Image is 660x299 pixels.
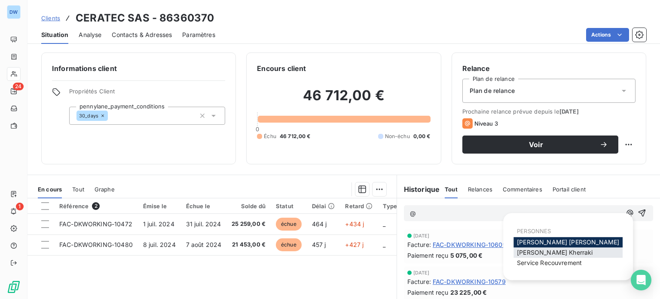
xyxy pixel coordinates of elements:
span: 23 225,00 € [450,288,487,297]
span: Non-échu [385,133,410,140]
span: Clients [41,15,60,22]
span: Facture : [407,277,431,286]
span: +427 j [345,241,364,248]
span: +434 j [345,220,364,228]
span: Niveau 3 [474,120,498,127]
span: 2 [92,202,100,210]
h2: 46 712,00 € [257,87,430,113]
span: Plan de relance [470,86,515,95]
span: En cours [38,186,62,193]
span: PERSONNES [517,228,551,234]
span: Portail client [553,186,586,193]
span: 24 [13,83,24,90]
span: FAC-DKWORKING-10609 [433,240,507,249]
div: Émise le [143,203,176,210]
h6: Informations client [52,63,225,74]
span: Graphe [95,186,115,193]
span: Propriétés Client [69,88,225,100]
span: Paramètres [182,31,215,39]
span: Prochaine relance prévue depuis le [462,108,636,115]
span: Tout [445,186,458,193]
span: 46 712,00 € [280,133,311,140]
span: FAC-DKWORKING-10480 [59,241,133,248]
h6: Encours client [257,63,306,74]
span: 21 453,00 € [232,240,266,249]
span: Paiement reçu [407,288,449,297]
span: échue [276,238,302,251]
span: FAC-DKWORKING-10472 [59,220,132,228]
span: Paiement reçu [407,251,449,260]
span: 31 juil. 2024 [186,220,221,228]
span: [PERSON_NAME] [PERSON_NAME] [517,238,619,246]
span: 7 août 2024 [186,241,222,248]
div: Open Intercom Messenger [631,270,651,290]
div: Référence [59,202,133,210]
div: Délai [312,203,335,210]
a: Clients [41,14,60,22]
div: Retard [345,203,373,210]
span: Facture : [407,240,431,249]
h3: CERATEC SAS - 86360370 [76,10,214,26]
span: Situation [41,31,68,39]
span: [DATE] [559,108,579,115]
button: Actions [586,28,629,42]
span: Contacts & Adresses [112,31,172,39]
span: Service Recouvrement [517,259,582,266]
span: échue [276,218,302,231]
div: Types de dépenses / revenus [383,203,464,210]
span: Relances [468,186,492,193]
div: Échue le [186,203,222,210]
span: 1 juil. 2024 [143,220,174,228]
span: Commentaires [503,186,542,193]
span: FAC-DKWORKING-10579 [433,277,506,286]
span: Échu [264,133,276,140]
h6: Relance [462,63,636,74]
span: Tout [72,186,84,193]
span: @ [410,210,416,217]
span: 1 [16,203,24,210]
span: _ [383,220,385,228]
div: Statut [276,203,302,210]
span: [PERSON_NAME] Kherraki [517,249,593,256]
span: 25 259,00 € [232,220,266,228]
span: 30_days [79,113,98,118]
input: Ajouter une valeur [108,112,115,120]
span: [DATE] [413,270,430,275]
button: Voir [462,136,618,154]
span: 5 075,00 € [450,251,483,260]
span: Voir [473,141,599,148]
div: DW [7,5,21,19]
h6: Historique [397,184,440,194]
div: Solde dû [232,203,266,210]
span: _ [383,241,385,248]
span: 457 j [312,241,326,248]
img: Logo LeanPay [7,280,21,294]
span: 0 [256,126,259,133]
span: [DATE] [413,233,430,238]
span: 8 juil. 2024 [143,241,176,248]
span: 464 j [312,220,327,228]
span: Analyse [79,31,101,39]
span: 0,00 € [413,133,431,140]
